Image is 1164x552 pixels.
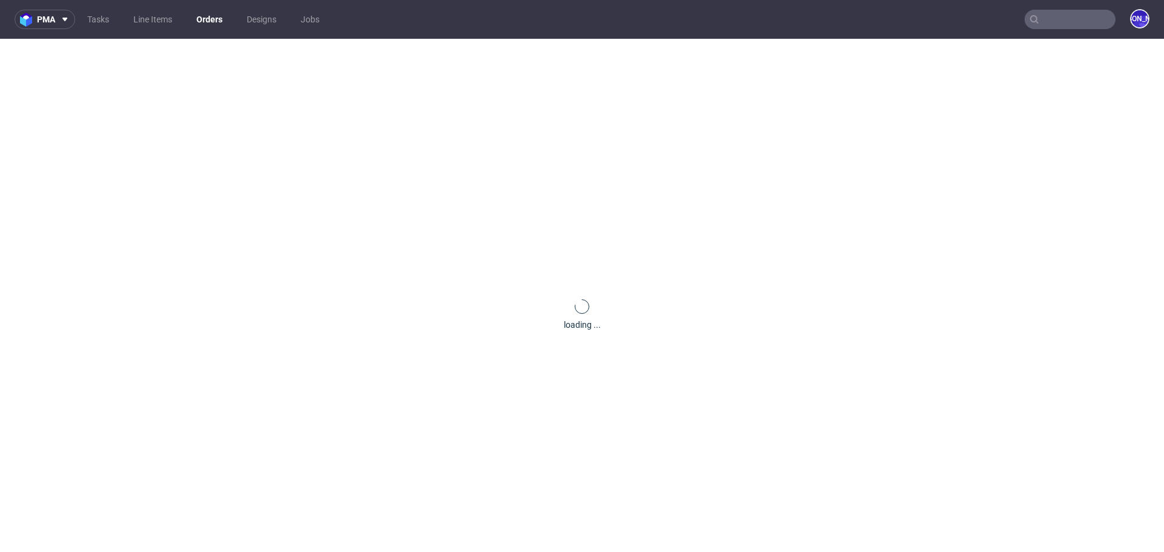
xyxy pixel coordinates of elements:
a: Line Items [126,10,179,29]
figcaption: [PERSON_NAME] [1131,10,1148,27]
span: pma [37,15,55,24]
a: Jobs [293,10,327,29]
div: loading ... [564,319,601,331]
button: pma [15,10,75,29]
a: Designs [239,10,284,29]
a: Orders [189,10,230,29]
a: Tasks [80,10,116,29]
img: logo [20,13,37,27]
